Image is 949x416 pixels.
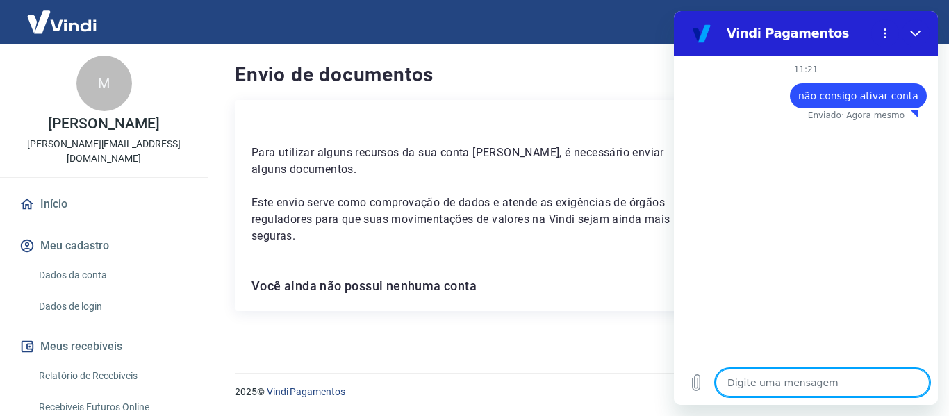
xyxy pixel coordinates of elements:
[251,278,899,294] h6: Você ainda não possui nenhuma conta
[251,144,672,178] p: Para utilizar alguns recursos da sua conta [PERSON_NAME], é necessário enviar alguns documentos.
[33,261,191,290] a: Dados da conta
[76,56,132,111] div: M
[17,1,107,43] img: Vindi
[33,292,191,321] a: Dados de login
[33,362,191,390] a: Relatório de Recebíveis
[48,117,159,131] p: [PERSON_NAME]
[251,194,672,244] p: Este envio serve como comprovação de dados e atende as exigências de órgãos reguladores para que ...
[17,189,191,219] a: Início
[882,10,932,35] button: Sair
[17,331,191,362] button: Meus recebíveis
[235,61,916,89] h4: Envio de documentos
[267,386,345,397] a: Vindi Pagamentos
[674,11,938,405] iframe: Janela de mensagens
[235,385,916,399] p: 2025 ©
[11,137,197,166] p: [PERSON_NAME][EMAIL_ADDRESS][DOMAIN_NAME]
[17,231,191,261] button: Meu cadastro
